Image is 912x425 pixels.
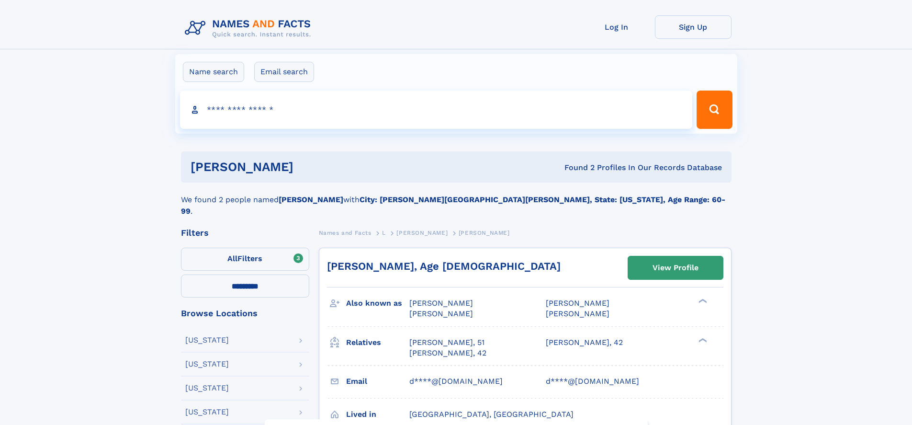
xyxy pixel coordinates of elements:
a: Sign Up [655,15,732,39]
label: Filters [181,248,309,271]
span: All [227,254,237,263]
input: search input [180,91,693,129]
a: L [382,227,386,239]
span: [PERSON_NAME] [546,299,609,308]
div: ❯ [696,337,708,343]
div: ❯ [696,298,708,304]
span: [PERSON_NAME] [546,309,609,318]
a: [PERSON_NAME], 51 [409,337,484,348]
div: [US_STATE] [185,384,229,392]
div: [US_STATE] [185,360,229,368]
label: Email search [254,62,314,82]
span: [PERSON_NAME] [409,299,473,308]
a: Log In [578,15,655,39]
a: Names and Facts [319,227,372,239]
h3: Email [346,373,409,390]
b: [PERSON_NAME] [279,195,343,204]
h1: [PERSON_NAME] [191,161,429,173]
div: We found 2 people named with . [181,183,732,217]
span: [GEOGRAPHIC_DATA], [GEOGRAPHIC_DATA] [409,410,574,419]
h3: Also known as [346,295,409,311]
label: Name search [183,62,244,82]
h3: Relatives [346,334,409,351]
span: [PERSON_NAME] [396,230,448,236]
a: [PERSON_NAME], 42 [409,348,486,358]
a: View Profile [628,256,723,279]
h3: Lived in [346,406,409,423]
b: City: [PERSON_NAME][GEOGRAPHIC_DATA][PERSON_NAME], State: [US_STATE], Age Range: 60-99 [181,195,725,216]
a: [PERSON_NAME], Age [DEMOGRAPHIC_DATA] [327,260,561,272]
div: View Profile [653,257,698,279]
span: [PERSON_NAME] [409,309,473,318]
div: Filters [181,229,309,237]
a: [PERSON_NAME] [396,227,448,239]
img: Logo Names and Facts [181,15,319,41]
div: [US_STATE] [185,408,229,416]
div: Found 2 Profiles In Our Records Database [429,162,722,173]
div: Browse Locations [181,309,309,318]
a: [PERSON_NAME], 42 [546,337,623,348]
button: Search Button [697,91,732,129]
span: L [382,230,386,236]
div: [US_STATE] [185,336,229,344]
span: [PERSON_NAME] [459,230,510,236]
